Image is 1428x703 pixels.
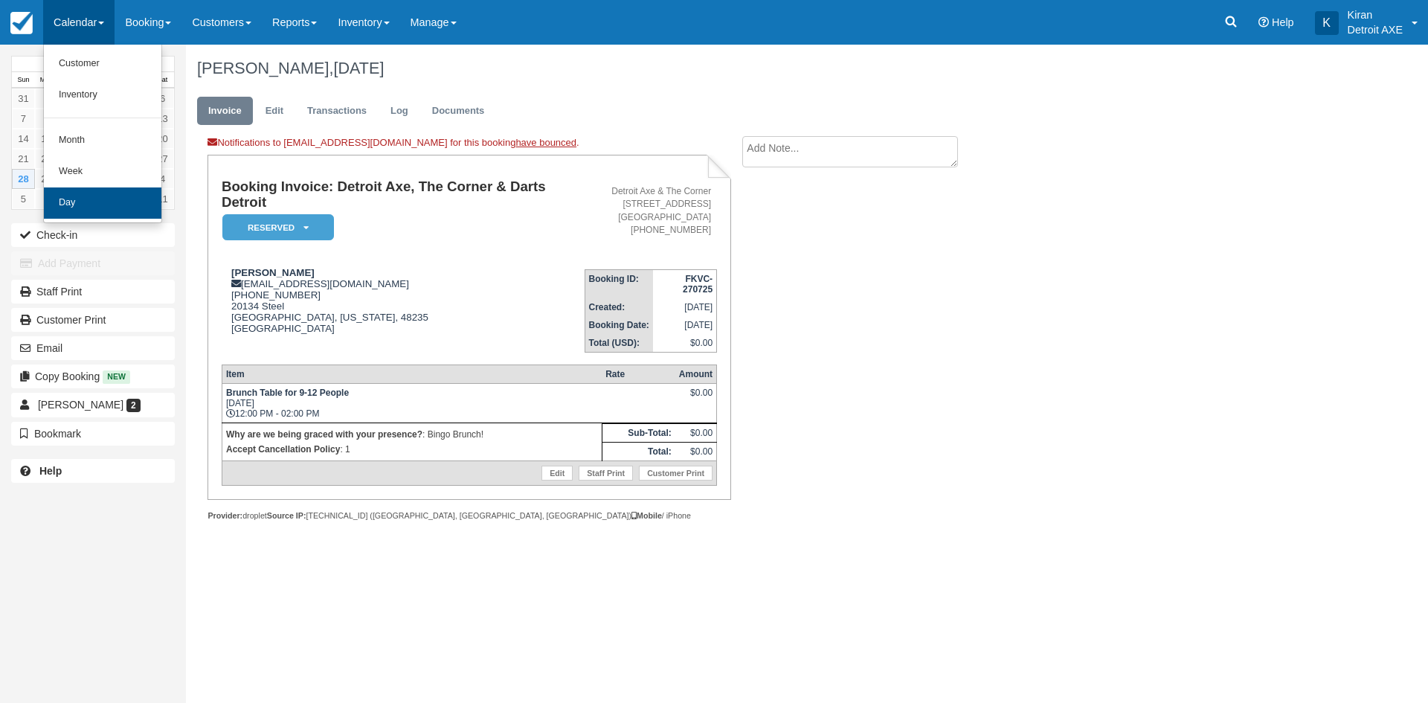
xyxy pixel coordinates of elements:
[679,388,713,410] div: $0.00
[35,189,58,209] a: 6
[12,109,35,129] a: 7
[12,72,35,89] th: Sun
[35,72,58,89] th: Mon
[151,149,174,169] a: 27
[675,365,717,384] th: Amount
[197,60,1246,77] h1: [PERSON_NAME],
[208,511,242,520] strong: Provider:
[653,334,717,353] td: $0.00
[1348,22,1403,37] p: Detroit AXE
[35,89,58,109] a: 1
[585,316,653,334] th: Booking Date:
[12,189,35,209] a: 5
[151,189,174,209] a: 11
[11,336,175,360] button: Email
[639,466,713,481] a: Customer Print
[602,365,675,384] th: Rate
[296,97,378,126] a: Transactions
[515,137,576,148] a: have bounced
[222,179,585,210] h1: Booking Invoice: Detroit Axe, The Corner & Darts Detroit
[653,298,717,316] td: [DATE]
[44,80,161,111] a: Inventory
[44,156,161,187] a: Week
[197,97,253,126] a: Invoice
[675,424,717,443] td: $0.00
[585,298,653,316] th: Created:
[12,129,35,149] a: 14
[541,466,573,481] a: Edit
[10,12,33,34] img: checkfront-main-nav-mini-logo.png
[43,45,162,223] ul: Calendar
[602,424,675,443] th: Sub-Total:
[151,72,174,89] th: Sat
[222,384,602,423] td: [DATE] 12:00 PM - 02:00 PM
[11,365,175,388] button: Copy Booking New
[12,149,35,169] a: 21
[11,223,175,247] button: Check-in
[11,422,175,446] button: Bookmark
[11,308,175,332] a: Customer Print
[222,214,334,240] em: Reserved
[631,511,662,520] strong: Mobile
[585,269,653,298] th: Booking ID:
[226,388,349,398] strong: Brunch Table for 9-12 People
[35,169,58,189] a: 29
[333,59,384,77] span: [DATE]
[226,442,598,457] p: : 1
[208,510,730,521] div: droplet [TECHNICAL_ID] ([GEOGRAPHIC_DATA], [GEOGRAPHIC_DATA], [GEOGRAPHIC_DATA]) / iPhone
[11,251,175,275] button: Add Payment
[44,187,161,219] a: Day
[35,129,58,149] a: 15
[11,459,175,483] a: Help
[11,393,175,417] a: [PERSON_NAME] 2
[11,280,175,304] a: Staff Print
[421,97,496,126] a: Documents
[35,109,58,129] a: 8
[208,136,730,155] div: Notifications to [EMAIL_ADDRESS][DOMAIN_NAME] for this booking .
[44,125,161,156] a: Month
[151,89,174,109] a: 6
[254,97,295,126] a: Edit
[222,365,602,384] th: Item
[103,370,130,383] span: New
[579,466,633,481] a: Staff Print
[44,48,161,80] a: Customer
[602,443,675,461] th: Total:
[151,169,174,189] a: 4
[12,169,35,189] a: 28
[126,399,141,412] span: 2
[151,129,174,149] a: 20
[1348,7,1403,22] p: Kiran
[1272,16,1294,28] span: Help
[1315,11,1339,35] div: K
[12,89,35,109] a: 31
[675,443,717,461] td: $0.00
[267,511,306,520] strong: Source IP:
[151,109,174,129] a: 13
[1258,17,1269,28] i: Help
[222,214,329,241] a: Reserved
[683,274,713,295] strong: FKVC-270725
[231,267,315,278] strong: [PERSON_NAME]
[35,149,58,169] a: 22
[222,267,585,353] div: [EMAIL_ADDRESS][DOMAIN_NAME] [PHONE_NUMBER] 20134 Steel [GEOGRAPHIC_DATA], [US_STATE], 48235 [GEO...
[226,444,340,455] strong: Accept Cancellation Policy
[38,399,123,411] span: [PERSON_NAME]
[39,465,62,477] b: Help
[226,427,598,442] p: : Bingo Brunch!
[653,316,717,334] td: [DATE]
[585,334,653,353] th: Total (USD):
[226,429,422,440] strong: Why are we being graced with your presence?
[379,97,419,126] a: Log
[591,185,712,237] address: Detroit Axe & The Corner [STREET_ADDRESS] [GEOGRAPHIC_DATA] [PHONE_NUMBER]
